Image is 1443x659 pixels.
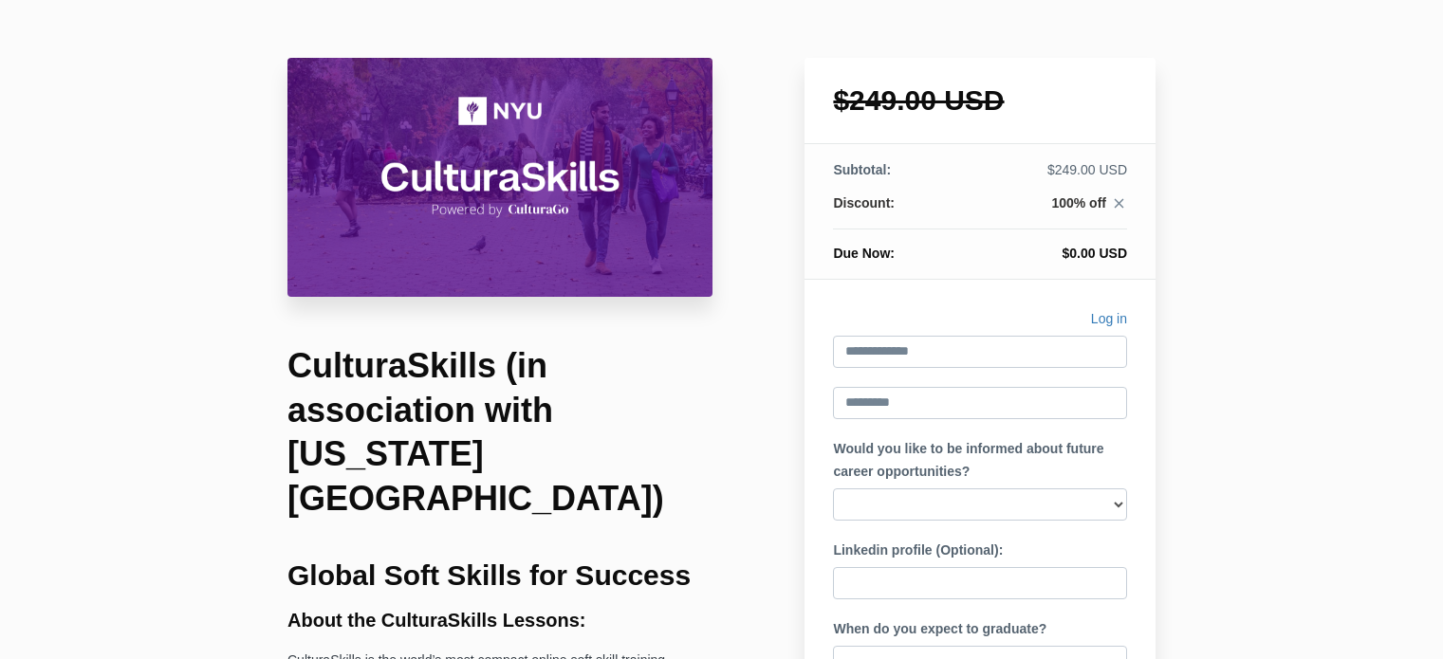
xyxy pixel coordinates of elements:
[287,344,712,522] h1: CulturaSkills (in association with [US_STATE][GEOGRAPHIC_DATA])
[833,618,1046,641] label: When do you expect to graduate?
[1063,246,1127,261] span: $0.00 USD
[833,229,960,264] th: Due Now:
[1091,308,1127,336] a: Log in
[961,160,1127,193] td: $249.00 USD
[833,540,1003,562] label: Linkedin profile (Optional):
[833,162,891,177] span: Subtotal:
[833,193,960,229] th: Discount:
[287,610,712,631] h3: About the CulturaSkills Lessons:
[1106,195,1127,216] a: close
[1111,195,1127,211] i: close
[287,58,712,297] img: 31710be-8b5f-527-66b4-0ce37cce11c4_CulturaSkills_NYU_Course_Header_Image.png
[833,438,1127,484] label: Would you like to be informed about future career opportunities?
[1051,195,1106,211] span: 100% off
[833,86,1127,115] h1: $249.00 USD
[287,559,691,591] b: Global Soft Skills for Success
